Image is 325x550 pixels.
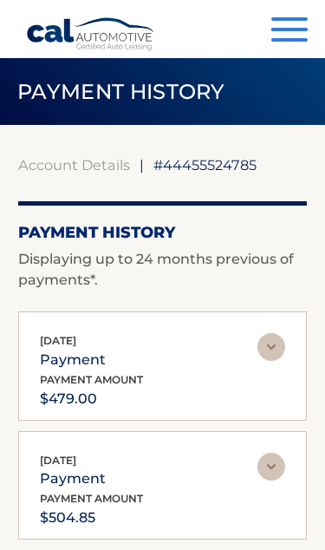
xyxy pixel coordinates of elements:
p: $504.85 [40,506,143,530]
a: Cal Automotive [26,17,156,61]
span: #44455524785 [153,156,257,174]
span: [DATE] [40,334,76,347]
h2: Payment History [18,223,307,242]
span: | [140,156,144,174]
span: PAYMENT HISTORY [17,79,225,104]
img: accordion-rest.svg [257,453,285,481]
span: payment amount [40,373,143,386]
p: $479.00 [40,387,143,411]
img: accordion-rest.svg [257,333,285,361]
p: payment [40,467,106,491]
a: Account Details [18,156,130,174]
span: payment amount [40,492,143,505]
button: Menu [271,17,308,46]
p: payment [40,348,106,372]
p: Displaying up to 24 months previous of payments*. [18,249,307,291]
span: [DATE] [40,454,76,467]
